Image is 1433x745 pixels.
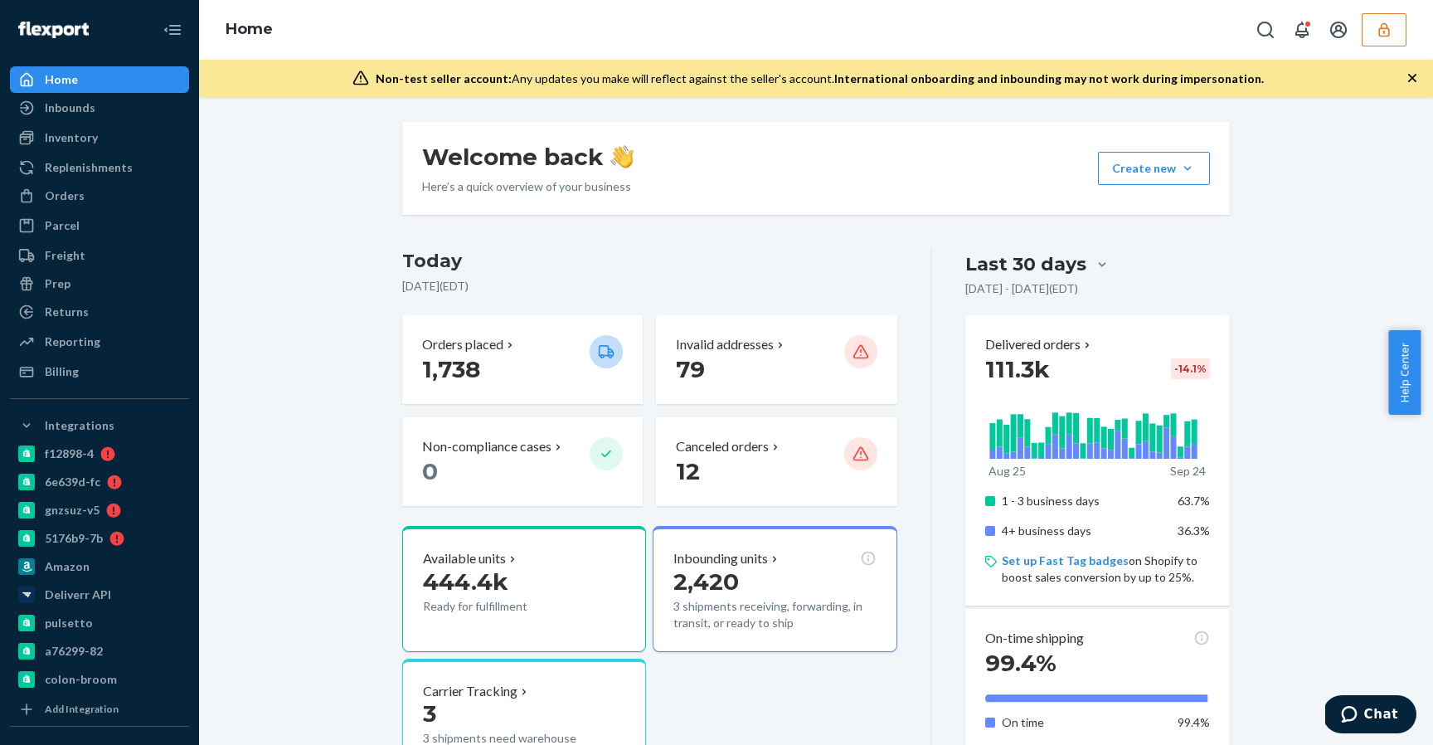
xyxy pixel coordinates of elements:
[10,525,189,552] a: 5176b9-7b
[10,270,189,297] a: Prep
[10,212,189,239] a: Parcel
[45,671,117,688] div: colon-broom
[1002,714,1165,731] p: On time
[10,610,189,636] a: pulsetto
[10,299,189,325] a: Returns
[45,275,70,292] div: Prep
[1171,358,1210,379] div: -14.1 %
[423,682,517,701] p: Carrier Tracking
[10,497,189,523] a: gnzsuz-v5
[676,457,700,485] span: 12
[422,178,634,195] p: Here’s a quick overview of your business
[45,702,119,716] div: Add Integration
[10,329,189,355] a: Reporting
[1098,152,1210,185] button: Create new
[226,20,273,38] a: Home
[423,567,508,596] span: 444.4k
[45,304,89,320] div: Returns
[656,315,896,404] button: Invalid addresses 79
[402,248,897,275] h3: Today
[45,558,90,575] div: Amazon
[985,335,1094,354] button: Delivered orders
[423,699,436,728] span: 3
[18,22,89,38] img: Flexport logo
[402,526,646,652] button: Available units444.4kReady for fulfillment
[10,183,189,209] a: Orders
[1178,715,1210,729] span: 99.4%
[422,335,503,354] p: Orders placed
[45,159,133,176] div: Replenishments
[45,446,94,462] div: f12898-4
[10,124,189,151] a: Inventory
[10,242,189,269] a: Freight
[402,278,897,295] p: [DATE] ( EDT )
[45,334,100,350] div: Reporting
[10,638,189,665] a: a76299-82
[422,437,551,456] p: Non-compliance cases
[45,502,100,519] div: gnzsuz-v5
[1002,493,1165,509] p: 1 - 3 business days
[10,469,189,495] a: 6e639d-fc
[45,217,80,234] div: Parcel
[965,251,1086,277] div: Last 30 days
[422,355,480,383] span: 1,738
[1002,523,1165,539] p: 4+ business days
[1002,553,1210,586] p: on Shopify to boost sales conversion by up to 25%.
[610,145,634,168] img: hand-wave emoji
[45,187,85,204] div: Orders
[212,6,286,54] ol: breadcrumbs
[10,358,189,385] a: Billing
[45,530,103,547] div: 5176b9-7b
[1325,695,1416,737] iframe: Opens a widget where you can chat to one of our agents
[10,441,189,467] a: f12898-4
[985,629,1084,648] p: On-time shipping
[45,417,114,434] div: Integrations
[653,526,896,652] button: Inbounding units2,4203 shipments receiving, forwarding, in transit, or ready to ship
[45,100,95,116] div: Inbounds
[1388,330,1421,415] button: Help Center
[1170,463,1206,480] p: Sep 24
[1285,13,1319,46] button: Open notifications
[45,615,93,631] div: pulsetto
[965,280,1078,297] p: [DATE] - [DATE] ( EDT )
[45,71,78,88] div: Home
[156,13,189,46] button: Close Navigation
[1178,523,1210,538] span: 36.3%
[10,553,189,580] a: Amazon
[1322,13,1355,46] button: Open account menu
[656,417,896,506] button: Canceled orders 12
[989,463,1026,480] p: Aug 25
[423,598,576,615] p: Ready for fulfillment
[1178,494,1210,508] span: 63.7%
[673,567,739,596] span: 2,420
[985,355,1050,383] span: 111.3k
[45,247,85,264] div: Freight
[673,549,768,568] p: Inbounding units
[45,587,111,603] div: Deliverr API
[422,142,634,172] h1: Welcome back
[10,666,189,693] a: colon-broom
[45,643,103,660] div: a76299-82
[423,549,506,568] p: Available units
[10,95,189,121] a: Inbounds
[422,457,438,485] span: 0
[45,363,79,380] div: Billing
[673,598,876,631] p: 3 shipments receiving, forwarding, in transit, or ready to ship
[10,582,189,608] a: Deliverr API
[10,154,189,181] a: Replenishments
[45,129,98,146] div: Inventory
[376,71,1264,87] div: Any updates you make will reflect against the seller's account.
[10,699,189,719] a: Add Integration
[1249,13,1282,46] button: Open Search Box
[10,66,189,93] a: Home
[676,437,769,456] p: Canceled orders
[402,417,643,506] button: Non-compliance cases 0
[376,71,512,85] span: Non-test seller account:
[834,71,1264,85] span: International onboarding and inbounding may not work during impersonation.
[10,412,189,439] button: Integrations
[402,315,643,404] button: Orders placed 1,738
[676,355,705,383] span: 79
